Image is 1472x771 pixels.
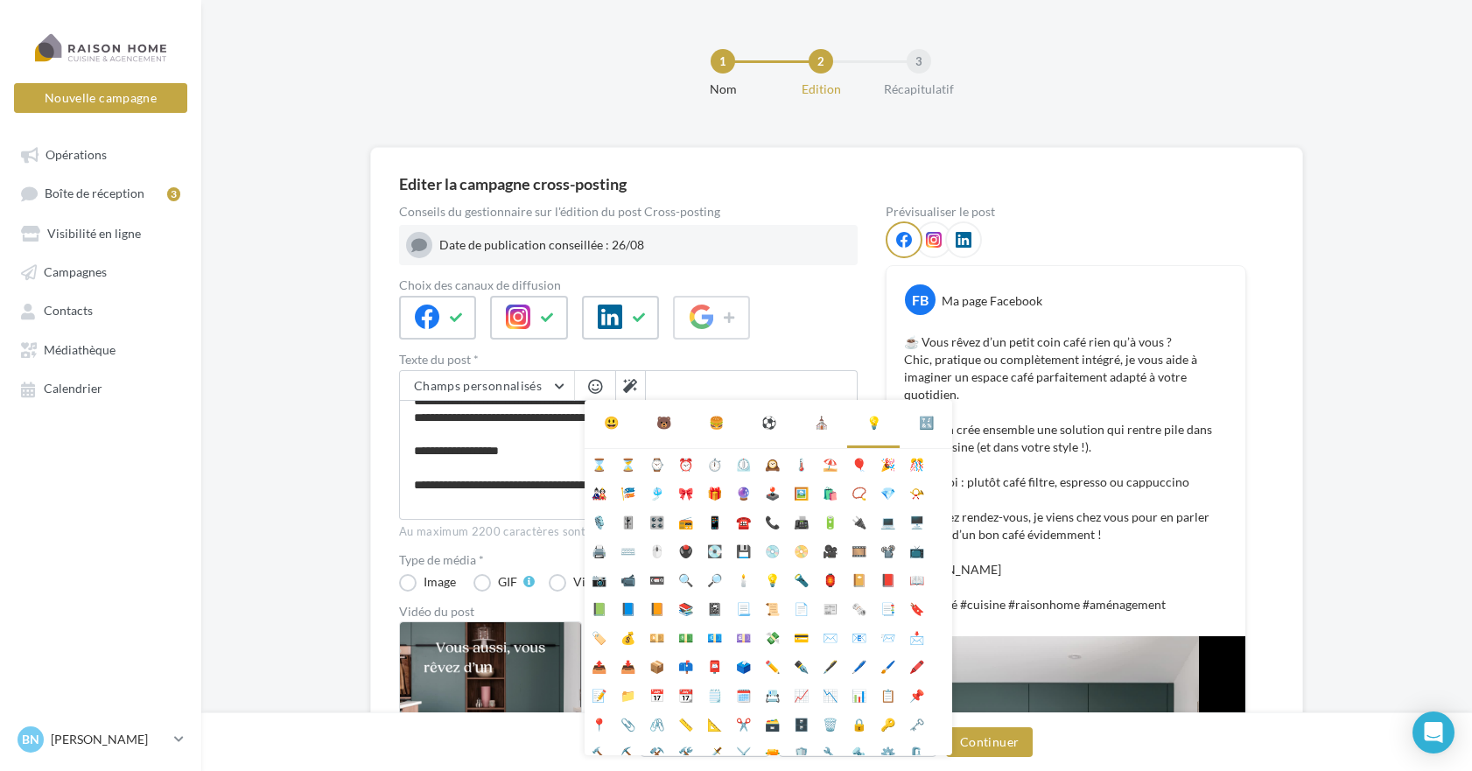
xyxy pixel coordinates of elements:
[787,651,816,680] li: ✒️
[585,593,613,622] li: 📗
[14,83,187,113] button: Nouvelle campagne
[671,478,700,507] li: 🎀
[399,501,858,520] label: 530/2200
[787,478,816,507] li: 🖼️
[167,187,180,201] div: 3
[816,593,845,622] li: 📰
[902,680,931,709] li: 📌
[11,333,191,365] a: Médiathèque
[758,622,787,651] li: 💸
[729,622,758,651] li: 💷
[814,414,829,431] div: ⛪
[902,651,931,680] li: 🖍️
[613,593,642,622] li: 📘
[700,478,729,507] li: 🎁
[873,478,902,507] li: 💎
[671,709,700,738] li: 📏
[711,49,735,74] div: 1
[700,507,729,536] li: 📱
[816,680,845,709] li: 📉
[758,564,787,593] li: 💡
[816,536,845,564] li: 🎥
[816,622,845,651] li: ✉️
[51,731,167,748] p: [PERSON_NAME]
[46,147,107,162] span: Opérations
[758,651,787,680] li: ✏️
[613,738,642,767] li: ⛏️
[45,186,144,201] span: Boîte de réception
[902,738,931,767] li: 🗜️
[671,680,700,709] li: 📆
[873,680,902,709] li: 📋
[642,564,671,593] li: 📼
[400,371,574,401] button: Champs personnalisés
[845,680,873,709] li: 📊
[399,206,858,218] div: Conseils du gestionnaire sur l'édition du post Cross-posting
[399,354,858,366] label: Texte du post *
[14,723,187,756] a: Bn [PERSON_NAME]
[642,680,671,709] li: 📅
[729,709,758,738] li: ✂️
[729,507,758,536] li: ☎️
[613,478,642,507] li: 🎏
[729,680,758,709] li: 🗓️
[845,738,873,767] li: 🔩
[787,680,816,709] li: 📈
[902,449,931,478] li: 🎊
[863,81,975,98] div: Récapitulatif
[671,651,700,680] li: 📫
[902,593,931,622] li: 🔖
[787,593,816,622] li: 📄
[585,709,613,738] li: 📍
[671,622,700,651] li: 💵
[642,738,671,767] li: ⚒️
[498,576,517,588] div: GIF
[642,622,671,651] li: 💴
[758,709,787,738] li: 🗃️
[671,507,700,536] li: 📻
[845,651,873,680] li: 🖊️
[585,478,613,507] li: 🎎
[758,536,787,564] li: 💿
[729,593,758,622] li: 📃
[758,680,787,709] li: 📇
[613,536,642,564] li: ⌨️
[585,449,613,478] li: ⌛
[700,738,729,767] li: 🗡️
[700,680,729,709] li: 🗒️
[11,294,191,326] a: Contacts
[585,536,613,564] li: 🖨️
[11,256,191,287] a: Campagnes
[613,507,642,536] li: 🎚️
[942,292,1042,310] div: Ma page Facebook
[765,81,877,98] div: Edition
[399,176,627,192] div: Editer la campagne cross-posting
[873,593,902,622] li: 📑
[44,342,116,357] span: Médiathèque
[22,731,39,748] span: Bn
[902,709,931,738] li: 🗝️
[873,651,902,680] li: 🖌️
[845,593,873,622] li: 🗞️
[642,709,671,738] li: 🖇️
[424,576,456,588] div: Image
[873,507,902,536] li: 💻
[44,304,93,319] span: Contacts
[902,507,931,536] li: 🖥️
[902,564,931,593] li: 📖
[1412,711,1454,753] div: Open Intercom Messenger
[758,449,787,478] li: 🕰️
[642,593,671,622] li: 📙
[816,507,845,536] li: 🔋
[905,284,936,315] div: FB
[907,49,931,74] div: 3
[845,507,873,536] li: 🔌
[671,593,700,622] li: 📚
[642,651,671,680] li: 📦
[11,217,191,249] a: Visibilité en ligne
[845,564,873,593] li: 📔
[761,414,776,431] div: ⚽
[613,622,642,651] li: 💰
[873,564,902,593] li: 📕
[700,536,729,564] li: 💽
